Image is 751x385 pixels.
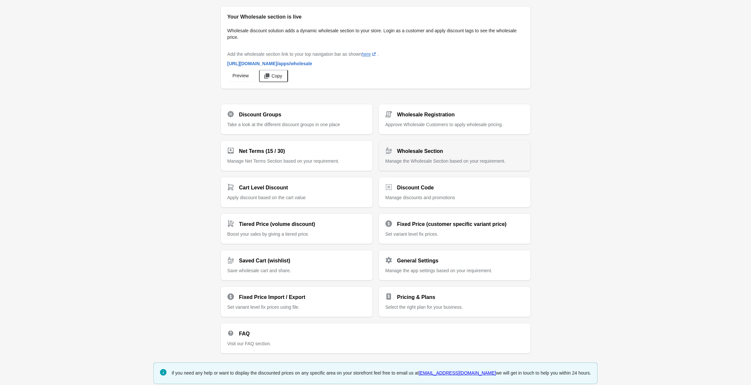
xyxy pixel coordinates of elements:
span: Copy [271,73,282,79]
h2: Saved Cart (wishlist) [239,257,290,265]
button: Copy [259,70,288,82]
span: Boost your sales by giving a tiered price. [227,231,309,237]
span: Preview [233,73,249,78]
span: Apply discount based on the cart value [227,195,306,200]
span: Set variant level fix prices. [385,231,439,237]
h2: Fixed Price Import / Export [239,293,306,301]
h2: Wholesale Section [397,147,443,155]
a: [URL][DOMAIN_NAME]/apps/wholesale [225,58,315,69]
h2: Discount Code [397,184,434,192]
span: Approve Wholesale Customers to apply wholesale pricing. [385,122,503,127]
a: FAQ Visit our FAQ section. [221,323,530,353]
span: Manage Net Terms Section based on your requirement. [227,158,339,164]
h2: General Settings [397,257,439,265]
span: Wholesale discount solution adds a dynamic wholesale section to your store. Login as a customer a... [227,28,517,40]
span: Set variant level fix prices using file. [227,304,300,310]
a: [EMAIL_ADDRESS][DOMAIN_NAME] [419,370,496,376]
h2: Tiered Price (volume discount) [239,220,315,228]
span: Manage the app settings based on your requirement. [385,268,492,273]
h2: Fixed Price (customer specific variant price) [397,220,507,228]
span: Add the wholesale section link to your top navigation bar as shown . [227,52,379,57]
h2: Your Wholesale section is live [227,13,524,21]
span: Visit our FAQ section. [227,341,271,346]
h2: Discount Groups [239,111,282,119]
span: Take a look at the different discount groups in one place [227,122,340,127]
h2: Net Terms (15 / 30) [239,147,285,155]
span: [URL][DOMAIN_NAME] /apps/wholesale [227,61,312,66]
span: Manage discounts and promotions [385,195,455,200]
span: Manage the Wholesale Section based on your requirement. [385,158,506,164]
a: Preview [227,70,254,81]
div: if you need any help or want to display the discounted prices on any specific area on your storef... [172,368,591,378]
a: here(opens a new window) [362,52,377,57]
h2: Pricing & Plans [397,293,435,301]
span: Save wholesale cart and share. [227,268,291,273]
h2: FAQ [239,330,250,338]
h2: Wholesale Registration [397,111,455,119]
span: Select the right plan for your business. [385,304,463,310]
h2: Cart Level Discount [239,184,288,192]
